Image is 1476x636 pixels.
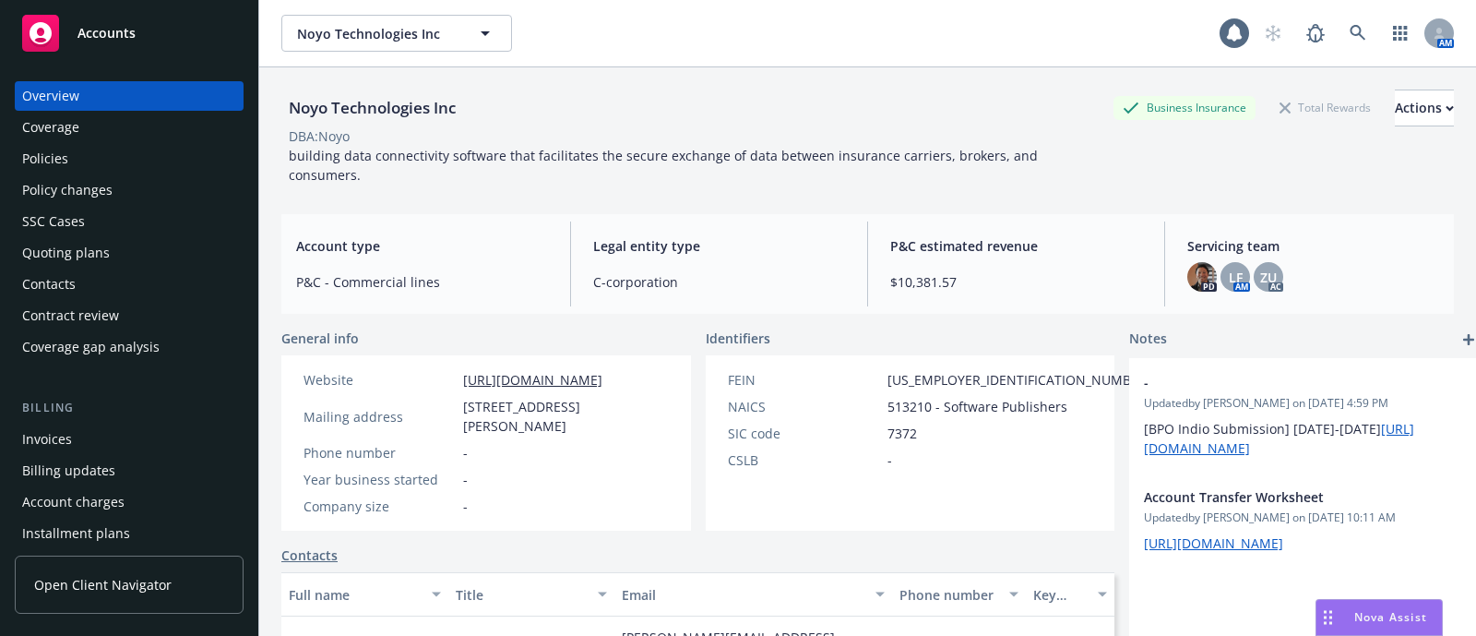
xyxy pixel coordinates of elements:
[1270,96,1380,119] div: Total Rewards
[22,144,68,174] div: Policies
[22,175,113,205] div: Policy changes
[15,175,244,205] a: Policy changes
[1026,572,1114,617] button: Key contact
[22,425,72,454] div: Invoices
[22,456,115,486] div: Billing updates
[463,497,468,516] span: -
[15,207,244,236] a: SSC Cases
[593,236,845,256] span: Legal entity type
[1297,15,1334,52] a: Report a Bug
[887,450,892,470] span: -
[1316,600,1339,635] div: Drag to move
[15,7,244,59] a: Accounts
[706,329,770,348] span: Identifiers
[728,370,880,390] div: FEIN
[1144,373,1417,392] span: -
[728,397,880,416] div: NAICS
[890,236,1142,256] span: P&C estimated revenue
[728,450,880,470] div: CSLB
[15,301,244,330] a: Contract review
[289,147,1042,184] span: building data connectivity software that facilitates the secure exchange of data between insuranc...
[1255,15,1291,52] a: Start snowing
[22,270,76,299] div: Contacts
[281,96,463,120] div: Noyo Technologies Inc
[728,424,880,443] div: SIC code
[296,272,548,292] span: P&C - Commercial lines
[1113,96,1256,119] div: Business Insurance
[1187,236,1439,256] span: Servicing team
[887,397,1067,416] span: 513210 - Software Publishers
[34,575,172,594] span: Open Client Navigator
[1144,487,1417,507] span: Account Transfer Worksheet
[281,329,359,348] span: General info
[304,407,456,426] div: Mailing address
[281,572,448,617] button: Full name
[304,443,456,462] div: Phone number
[448,572,615,617] button: Title
[304,470,456,489] div: Year business started
[463,443,468,462] span: -
[1382,15,1419,52] a: Switch app
[1144,534,1283,552] a: [URL][DOMAIN_NAME]
[22,81,79,111] div: Overview
[1315,599,1443,636] button: Nova Assist
[1129,329,1167,351] span: Notes
[289,585,421,605] div: Full name
[15,425,244,454] a: Invoices
[890,272,1142,292] span: $10,381.57
[22,301,119,330] div: Contract review
[1144,395,1465,412] span: Updated by [PERSON_NAME] on [DATE] 4:59 PM
[304,497,456,516] div: Company size
[15,113,244,142] a: Coverage
[15,399,244,417] div: Billing
[899,585,997,605] div: Phone number
[296,236,548,256] span: Account type
[593,272,845,292] span: C-corporation
[22,332,160,362] div: Coverage gap analysis
[22,113,79,142] div: Coverage
[887,424,917,443] span: 7372
[463,397,669,436] span: [STREET_ADDRESS][PERSON_NAME]
[456,585,588,605] div: Title
[614,572,892,617] button: Email
[281,546,338,565] a: Contacts
[15,519,244,548] a: Installment plans
[1339,15,1376,52] a: Search
[1033,585,1087,605] div: Key contact
[15,456,244,486] a: Billing updates
[1354,609,1427,625] span: Nova Assist
[15,144,244,174] a: Policies
[1144,510,1465,526] span: Updated by [PERSON_NAME] on [DATE] 10:11 AM
[463,371,602,389] a: [URL][DOMAIN_NAME]
[297,24,457,43] span: Noyo Technologies Inc
[22,487,125,517] div: Account charges
[304,370,456,390] div: Website
[15,270,244,299] a: Contacts
[15,238,244,268] a: Quoting plans
[15,81,244,111] a: Overview
[622,585,864,605] div: Email
[77,26,136,41] span: Accounts
[22,238,110,268] div: Quoting plans
[887,370,1151,390] span: [US_EMPLOYER_IDENTIFICATION_NUMBER]
[463,470,468,489] span: -
[892,572,1025,617] button: Phone number
[1395,90,1454,126] button: Actions
[1144,419,1465,458] p: [BPO Indio Submission] [DATE]-[DATE]
[281,15,512,52] button: Noyo Technologies Inc
[1395,90,1454,126] div: Actions
[1187,262,1217,292] img: photo
[15,332,244,362] a: Coverage gap analysis
[22,207,85,236] div: SSC Cases
[1229,268,1243,287] span: LF
[1260,268,1277,287] span: ZU
[22,519,130,548] div: Installment plans
[289,126,350,146] div: DBA: Noyo
[15,487,244,517] a: Account charges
